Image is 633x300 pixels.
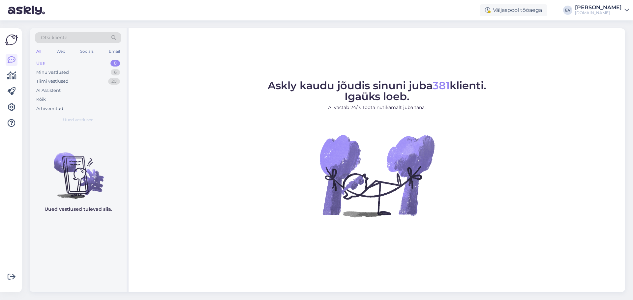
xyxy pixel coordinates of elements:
[41,34,67,41] span: Otsi kliente
[107,47,121,56] div: Email
[36,60,45,67] div: Uus
[433,79,450,92] span: 381
[30,141,127,200] img: No chats
[36,96,46,103] div: Kõik
[317,116,436,235] img: No Chat active
[55,47,67,56] div: Web
[36,69,69,76] div: Minu vestlused
[45,206,112,213] p: Uued vestlused tulevad siia.
[268,104,486,111] p: AI vastab 24/7. Tööta nutikamalt juba täna.
[79,47,95,56] div: Socials
[63,117,94,123] span: Uued vestlused
[111,69,120,76] div: 6
[575,5,622,10] div: [PERSON_NAME]
[35,47,43,56] div: All
[108,78,120,85] div: 20
[5,34,18,46] img: Askly Logo
[36,105,63,112] div: Arhiveeritud
[575,5,629,15] a: [PERSON_NAME][DOMAIN_NAME]
[110,60,120,67] div: 0
[268,79,486,103] span: Askly kaudu jõudis sinuni juba klienti. Igaüks loeb.
[36,87,61,94] div: AI Assistent
[575,10,622,15] div: [DOMAIN_NAME]
[480,4,547,16] div: Väljaspool tööaega
[563,6,572,15] div: EV
[36,78,69,85] div: Tiimi vestlused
